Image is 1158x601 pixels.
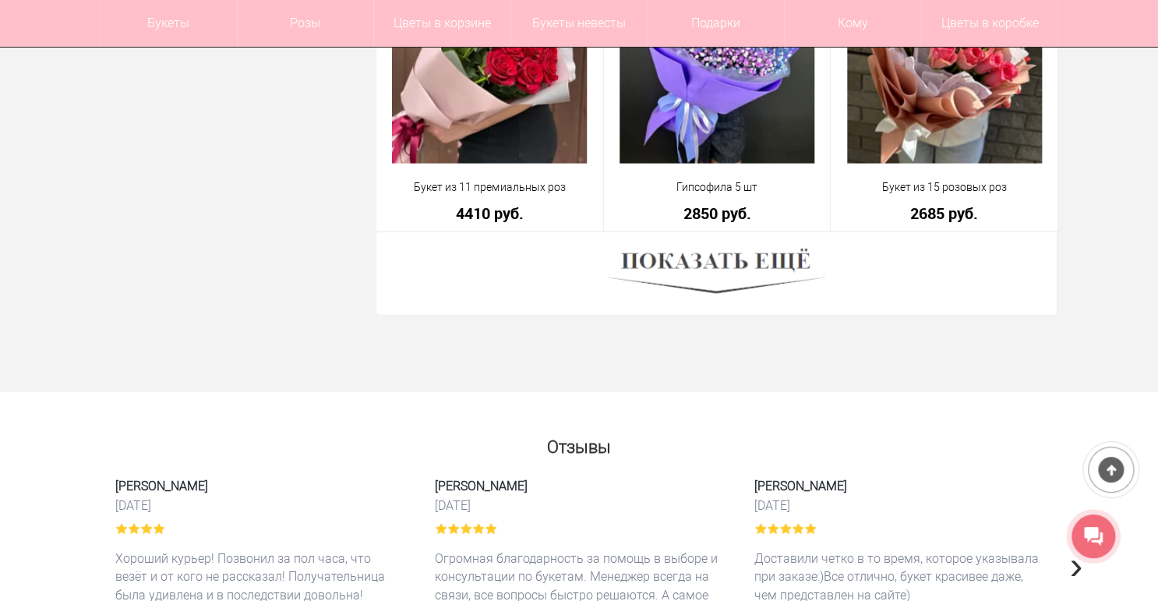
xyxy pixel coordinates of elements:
a: Гипсофила 5 шт [614,179,821,196]
span: [PERSON_NAME] [754,477,1043,495]
time: [DATE] [754,497,1043,514]
time: [DATE] [115,497,404,514]
a: Букет из 15 розовых роз [841,179,1047,196]
a: 2685 руб. [841,205,1047,221]
span: Next [1069,543,1082,588]
a: 4410 руб. [387,205,593,221]
h2: Отзывы [100,430,1058,457]
span: [PERSON_NAME] [435,477,723,495]
a: Показать ещё [609,267,825,279]
a: Букет из 11 премиальных роз [387,179,593,196]
span: [PERSON_NAME] [115,477,404,495]
img: Показать ещё [609,244,825,303]
a: 2850 руб. [614,205,821,221]
time: [DATE] [435,497,723,514]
